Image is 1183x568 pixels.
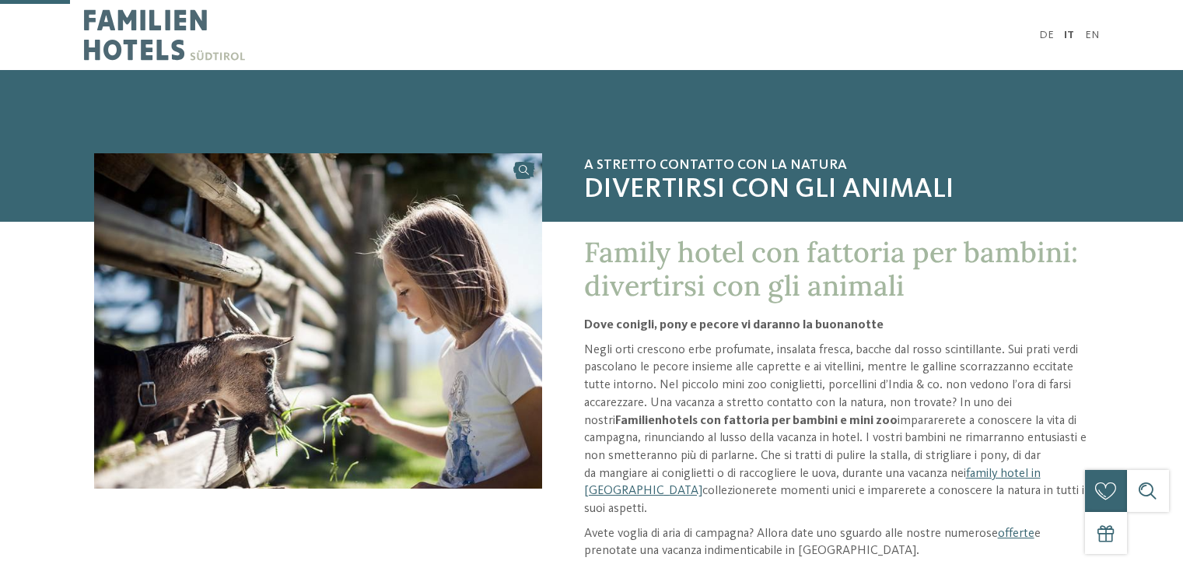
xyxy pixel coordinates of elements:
[584,525,1089,560] p: Avete voglia di aria di campagna? Allora date uno sguardo alle nostre numerose e prenotate una va...
[1039,30,1054,40] a: DE
[584,174,1089,207] span: Divertirsi con gli animali
[94,153,542,489] img: Fattoria per bambini nei Familienhotel: un sogno
[584,157,1089,174] span: A stretto contatto con la natura
[584,319,884,331] strong: Dove conigli, pony e pecore vi daranno la buonanotte
[998,528,1034,540] a: offerte
[1085,30,1099,40] a: EN
[1064,30,1074,40] a: IT
[615,415,898,427] strong: Familienhotels con fattoria per bambini e mini zoo
[584,342,1089,518] p: Negli orti crescono erbe profumate, insalata fresca, bacche dal rosso scintillante. Sui prati ver...
[584,234,1078,303] span: Family hotel con fattoria per bambini: divertirsi con gli animali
